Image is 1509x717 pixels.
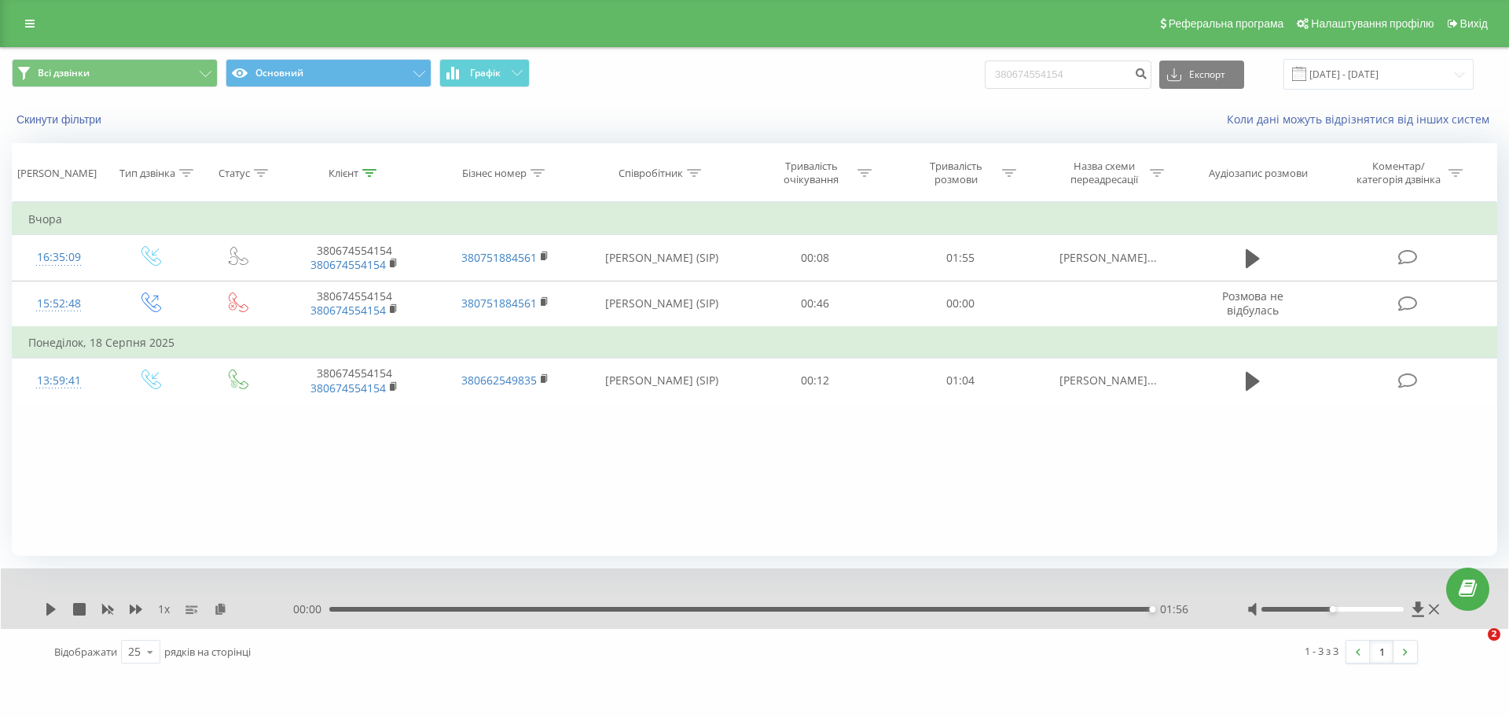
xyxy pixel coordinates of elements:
[439,59,530,87] button: Графік
[1227,112,1497,127] a: Коли дані можуть відрізнятися вiд інших систем
[914,160,998,186] div: Тривалість розмови
[743,281,887,327] td: 00:46
[28,366,90,396] div: 13:59:41
[329,167,358,180] div: Клієнт
[461,250,537,265] a: 380751884561
[279,281,430,327] td: 380674554154
[1488,628,1500,641] span: 2
[164,645,251,659] span: рядків на сторінці
[470,68,501,79] span: Графік
[462,167,527,180] div: Бізнес номер
[887,358,1032,403] td: 01:04
[1062,160,1146,186] div: Назва схеми переадресації
[158,601,170,617] span: 1 x
[580,358,743,403] td: [PERSON_NAME] (SIP)
[769,160,854,186] div: Тривалість очікування
[1311,17,1434,30] span: Налаштування профілю
[38,67,90,79] span: Всі дзвінки
[12,59,218,87] button: Всі дзвінки
[1149,606,1155,612] div: Accessibility label
[310,303,386,318] a: 380674554154
[128,644,141,660] div: 25
[1460,17,1488,30] span: Вихід
[1329,606,1335,612] div: Accessibility label
[279,235,430,281] td: 380674554154
[1305,643,1338,659] div: 1 - 3 з 3
[12,112,109,127] button: Скинути фільтри
[218,167,250,180] div: Статус
[1353,160,1445,186] div: Коментар/категорія дзвінка
[28,242,90,273] div: 16:35:09
[887,235,1032,281] td: 01:55
[17,167,97,180] div: [PERSON_NAME]
[1222,289,1283,318] span: Розмова не відбулась
[1160,601,1188,617] span: 01:56
[310,257,386,272] a: 380674554154
[1456,628,1493,666] iframe: Intercom live chat
[461,373,537,388] a: 380662549835
[1159,61,1244,89] button: Експорт
[293,601,329,617] span: 00:00
[1209,167,1308,180] div: Аудіозапис розмови
[279,358,430,403] td: 380674554154
[54,645,117,659] span: Відображати
[743,358,887,403] td: 00:12
[310,381,386,395] a: 380674554154
[580,235,743,281] td: [PERSON_NAME] (SIP)
[119,167,175,180] div: Тип дзвінка
[226,59,431,87] button: Основний
[887,281,1032,327] td: 00:00
[1059,250,1157,265] span: [PERSON_NAME]...
[985,61,1151,89] input: Пошук за номером
[743,235,887,281] td: 00:08
[619,167,683,180] div: Співробітник
[461,296,537,311] a: 380751884561
[1169,17,1284,30] span: Реферальна програма
[13,204,1497,235] td: Вчора
[13,327,1497,358] td: Понеділок, 18 Серпня 2025
[580,281,743,327] td: [PERSON_NAME] (SIP)
[28,289,90,319] div: 15:52:48
[1059,373,1157,388] span: [PERSON_NAME]...
[1370,641,1393,663] a: 1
